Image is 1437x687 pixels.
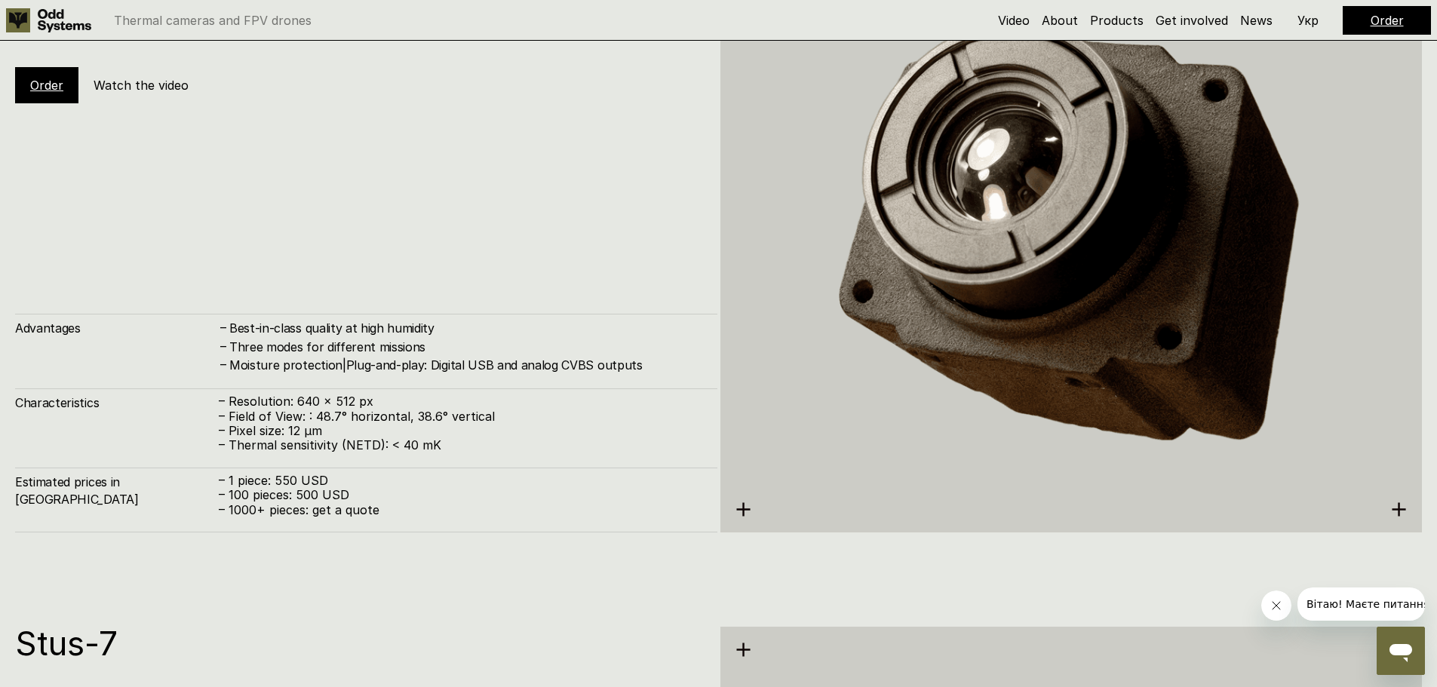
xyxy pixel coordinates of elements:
[9,11,138,23] span: Вітаю! Маєте питання?
[15,320,219,336] h4: Advantages
[94,77,189,94] h5: Watch the video
[998,13,1030,28] a: Video
[1377,627,1425,675] iframe: Button to launch messaging window
[15,627,702,660] h1: Stus-7
[220,337,226,354] h4: –
[219,474,702,488] p: – 1 piece: 550 USD
[219,394,702,409] p: – Resolution: 640 x 512 px
[1371,13,1404,28] a: Order
[229,357,702,373] h4: Moisture protection|Plug-and-play: Digital USB and analog CVBS outputs
[1090,13,1144,28] a: Products
[219,424,702,438] p: – Pixel size: 12 µm
[219,438,702,452] p: – Thermal sensitivity (NETD): < 40 mK
[1240,13,1273,28] a: News
[1156,13,1228,28] a: Get involved
[15,474,219,508] h4: Estimated prices in [GEOGRAPHIC_DATA]
[1042,13,1078,28] a: About
[1261,590,1291,621] iframe: Close message
[229,339,702,355] h4: Three modes for different missions
[219,409,702,424] p: – Field of View: : 48.7° horizontal, 38.6° vertical
[15,394,219,411] h4: Characteristics
[114,14,312,26] p: Thermal cameras and FPV drones
[220,319,226,336] h4: –
[219,488,702,502] p: – 100 pieces: 500 USD
[30,78,63,93] a: Order
[1297,14,1319,26] p: Укр
[219,503,702,517] p: – 1000+ pieces: get a quote
[220,356,226,373] h4: –
[229,320,702,336] h4: Best-in-class quality at high humidity
[1297,587,1425,621] iframe: Message from company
